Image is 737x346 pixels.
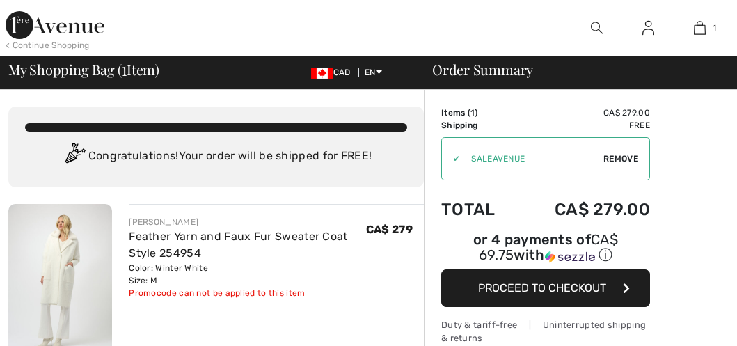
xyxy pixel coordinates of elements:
[642,19,654,36] img: My Info
[631,19,665,37] a: Sign In
[441,269,650,307] button: Proceed to Checkout
[713,22,716,34] span: 1
[694,19,706,36] img: My Bag
[479,231,618,263] span: CA$ 69.75
[441,233,650,265] div: or 4 payments of with
[516,186,650,233] td: CA$ 279.00
[415,63,729,77] div: Order Summary
[441,186,516,233] td: Total
[122,59,127,77] span: 1
[442,152,460,165] div: ✔
[591,19,603,36] img: search the website
[6,39,90,52] div: < Continue Shopping
[441,233,650,269] div: or 4 payments ofCA$ 69.75withSezzle Click to learn more about Sezzle
[311,68,333,79] img: Canadian Dollar
[129,230,347,260] a: Feather Yarn and Faux Fur Sweater Coat Style 254954
[129,216,366,228] div: [PERSON_NAME]
[365,68,382,77] span: EN
[478,281,606,294] span: Proceed to Checkout
[441,318,650,345] div: Duty & tariff-free | Uninterrupted shipping & returns
[516,119,650,132] td: Free
[545,251,595,263] img: Sezzle
[129,287,366,299] div: Promocode can not be applied to this item
[8,63,159,77] span: My Shopping Bag ( Item)
[25,143,407,171] div: Congratulations! Your order will be shipped for FREE!
[675,19,725,36] a: 1
[6,11,104,39] img: 1ère Avenue
[516,107,650,119] td: CA$ 279.00
[366,223,413,236] span: CA$ 279
[470,108,475,118] span: 1
[129,262,366,287] div: Color: Winter White Size: M
[311,68,356,77] span: CAD
[61,143,88,171] img: Congratulation2.svg
[441,119,516,132] td: Shipping
[460,138,603,180] input: Promo code
[441,107,516,119] td: Items ( )
[603,152,638,165] span: Remove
